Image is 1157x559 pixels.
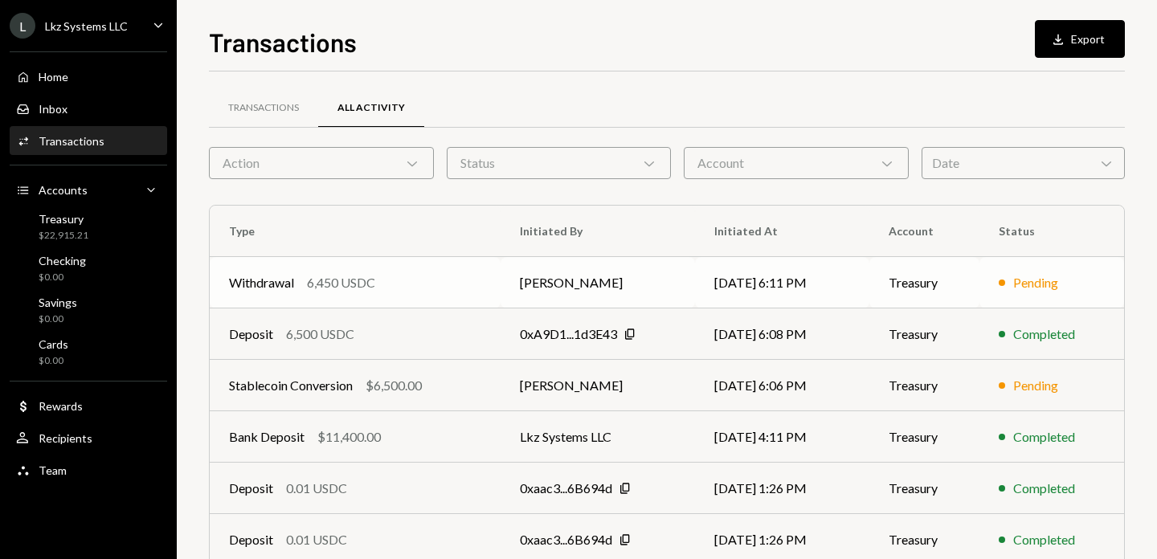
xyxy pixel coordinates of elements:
td: Treasury [869,257,979,308]
div: L [10,13,35,39]
td: [DATE] 1:26 PM [695,463,869,514]
td: Treasury [869,360,979,411]
a: All Activity [318,88,424,129]
a: Transactions [10,126,167,155]
a: Recipients [10,423,167,452]
th: Status [979,206,1124,257]
a: Treasury$22,915.21 [10,207,167,246]
div: 0xaac3...6B694d [520,530,612,549]
td: Lkz Systems LLC [501,411,695,463]
a: Home [10,62,167,91]
div: Accounts [39,183,88,197]
a: Savings$0.00 [10,291,167,329]
div: Stablecoin Conversion [229,376,353,395]
a: Transactions [209,88,318,129]
th: Account [869,206,979,257]
td: Treasury [869,308,979,360]
div: Completed [1013,479,1075,498]
th: Initiated By [501,206,695,257]
div: $6,500.00 [366,376,422,395]
div: 0.01 USDC [286,530,347,549]
td: [DATE] 6:06 PM [695,360,869,411]
td: [DATE] 6:08 PM [695,308,869,360]
div: $0.00 [39,354,68,368]
div: 0xA9D1...1d3E43 [520,324,617,344]
div: Bank Deposit [229,427,305,447]
th: Type [210,206,501,257]
div: 0xaac3...6B694d [520,479,612,498]
div: $11,400.00 [317,427,381,447]
td: [DATE] 6:11 PM [695,257,869,308]
div: Inbox [39,102,67,116]
div: Deposit [229,479,273,498]
div: Completed [1013,427,1075,447]
div: Account [684,147,909,179]
div: All Activity [337,101,405,115]
a: Cards$0.00 [10,333,167,371]
a: Rewards [10,391,167,420]
div: Cards [39,337,68,351]
div: Completed [1013,324,1075,344]
div: Deposit [229,324,273,344]
button: Export [1035,20,1125,58]
div: Team [39,463,67,477]
div: Completed [1013,530,1075,549]
div: Checking [39,254,86,267]
div: Transactions [228,101,299,115]
div: 6,500 USDC [286,324,354,344]
a: Inbox [10,94,167,123]
div: Transactions [39,134,104,148]
a: Accounts [10,175,167,204]
div: Pending [1013,273,1058,292]
a: Team [10,455,167,484]
td: [PERSON_NAME] [501,257,695,308]
div: Date [922,147,1125,179]
div: Savings [39,296,77,309]
th: Initiated At [695,206,869,257]
div: 0.01 USDC [286,479,347,498]
a: Checking$0.00 [10,249,167,288]
div: 6,450 USDC [307,273,375,292]
div: Action [209,147,434,179]
div: Home [39,70,68,84]
div: $22,915.21 [39,229,88,243]
div: $0.00 [39,312,77,326]
div: Rewards [39,399,83,413]
div: Status [447,147,672,179]
td: [PERSON_NAME] [501,360,695,411]
div: Treasury [39,212,88,226]
div: $0.00 [39,271,86,284]
td: [DATE] 4:11 PM [695,411,869,463]
div: Recipients [39,431,92,445]
h1: Transactions [209,26,357,58]
td: Treasury [869,463,979,514]
div: Deposit [229,530,273,549]
td: Treasury [869,411,979,463]
div: Pending [1013,376,1058,395]
div: Withdrawal [229,273,294,292]
div: Lkz Systems LLC [45,19,128,33]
